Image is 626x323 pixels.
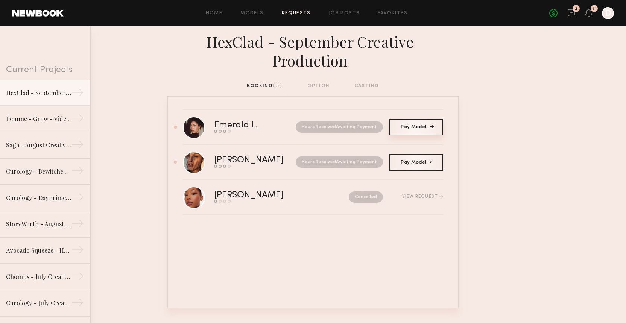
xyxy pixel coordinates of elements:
[6,272,71,281] div: Chomps - July Creative Production
[575,7,577,11] div: 2
[71,112,84,127] div: →
[71,244,84,259] div: →
[71,296,84,311] div: →
[378,11,407,16] a: Favorites
[214,156,290,165] div: [PERSON_NAME]
[214,191,316,200] div: [PERSON_NAME]
[329,11,360,16] a: Job Posts
[71,217,84,232] div: →
[6,167,71,176] div: Curology - Bewitched Patches
[389,154,443,171] a: Pay Model
[282,11,311,16] a: Requests
[183,145,443,180] a: [PERSON_NAME]Hours ReceivedAwaiting Payment
[402,194,443,199] div: View Request
[6,114,71,123] div: Lemme - Grow - Video Production
[6,141,71,150] div: Saga - August Creative Production
[71,138,84,153] div: →
[183,110,443,145] a: Emerald L.Hours ReceivedAwaiting Payment
[567,9,576,18] a: 2
[71,165,84,180] div: →
[6,88,71,97] div: HexClad - September Creative Production
[167,32,459,70] div: HexClad - September Creative Production
[349,191,383,203] nb-request-status: Cancelled
[296,156,383,168] nb-request-status: Hours Received Awaiting Payment
[71,191,84,206] div: →
[296,121,383,133] nb-request-status: Hours Received Awaiting Payment
[602,7,614,19] a: D
[71,270,84,285] div: →
[6,220,71,229] div: StoryWorth - August Creative Production
[401,125,432,129] span: Pay Model
[71,86,84,102] div: →
[6,193,71,202] div: Curology - DayPrime RX
[240,11,263,16] a: Models
[206,11,223,16] a: Home
[401,160,432,165] span: Pay Model
[183,180,443,215] a: [PERSON_NAME]CancelledView Request
[592,7,597,11] div: 41
[214,121,277,130] div: Emerald L.
[6,246,71,255] div: Avocado Squeeze - Hand Model
[389,119,443,135] a: Pay Model
[6,299,71,308] div: Curology - July Creative Production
